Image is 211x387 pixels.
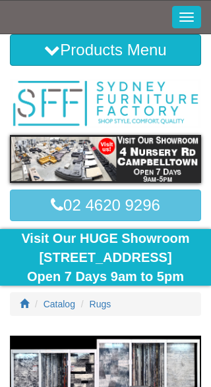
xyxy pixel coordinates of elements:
a: Catalog [44,299,75,309]
div: Visit Our HUGE Showroom [STREET_ADDRESS] Open 7 Days 9am to 5pm [10,229,201,286]
img: Sydney Furniture Factory [10,79,201,128]
a: Rugs [90,299,111,309]
a: 02 4620 9296 [10,190,201,221]
button: Products Menu [10,34,201,66]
